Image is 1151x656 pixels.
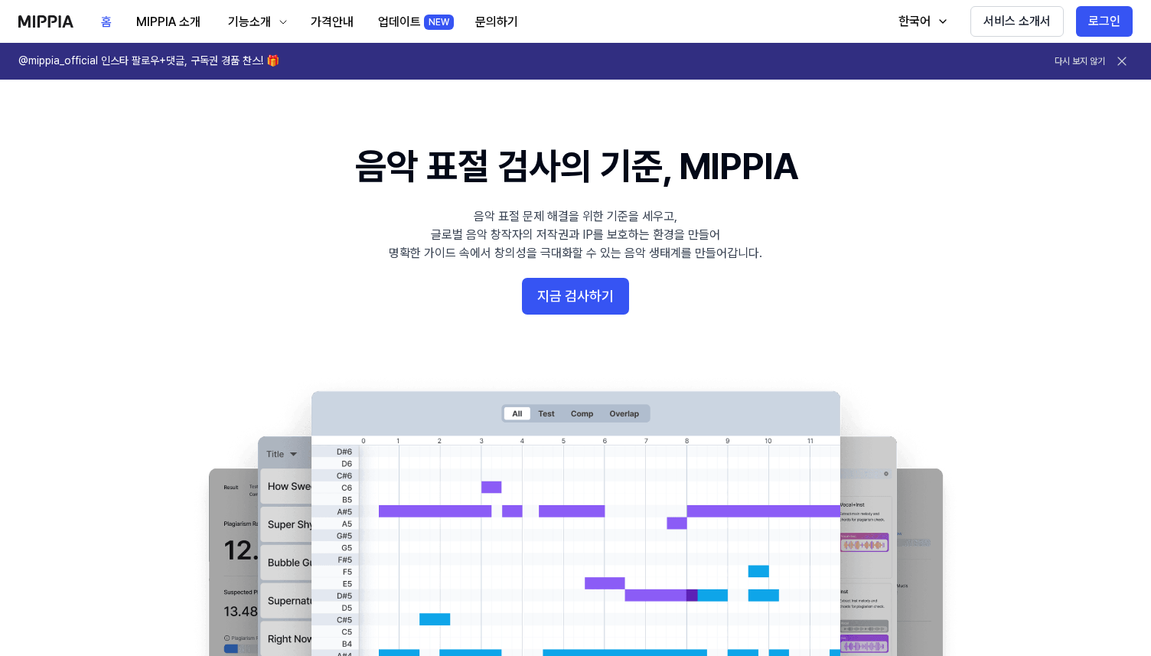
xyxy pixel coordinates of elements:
[1055,55,1105,68] button: 다시 보지 않기
[970,6,1064,37] button: 서비스 소개서
[225,13,274,31] div: 기능소개
[895,12,934,31] div: 한국어
[298,7,366,38] button: 가격안내
[124,7,213,38] button: MIPPIA 소개
[463,7,530,38] button: 문의하기
[1076,6,1133,37] button: 로그인
[366,1,463,43] a: 업데이트NEW
[522,278,629,315] button: 지금 검사하기
[883,6,958,37] button: 한국어
[213,7,298,38] button: 기능소개
[366,7,463,38] button: 업데이트NEW
[18,15,73,28] img: logo
[89,1,124,43] a: 홈
[389,207,762,263] div: 음악 표절 문제 해결을 위한 기준을 세우고, 글로벌 음악 창작자의 저작권과 IP를 보호하는 환경을 만들어 명확한 가이드 속에서 창의성을 극대화할 수 있는 음악 생태계를 만들어...
[89,7,124,38] button: 홈
[424,15,454,30] div: NEW
[18,54,279,69] h1: @mippia_official 인스타 팔로우+댓글, 구독권 경품 찬스! 🎁
[355,141,797,192] h1: 음악 표절 검사의 기준, MIPPIA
